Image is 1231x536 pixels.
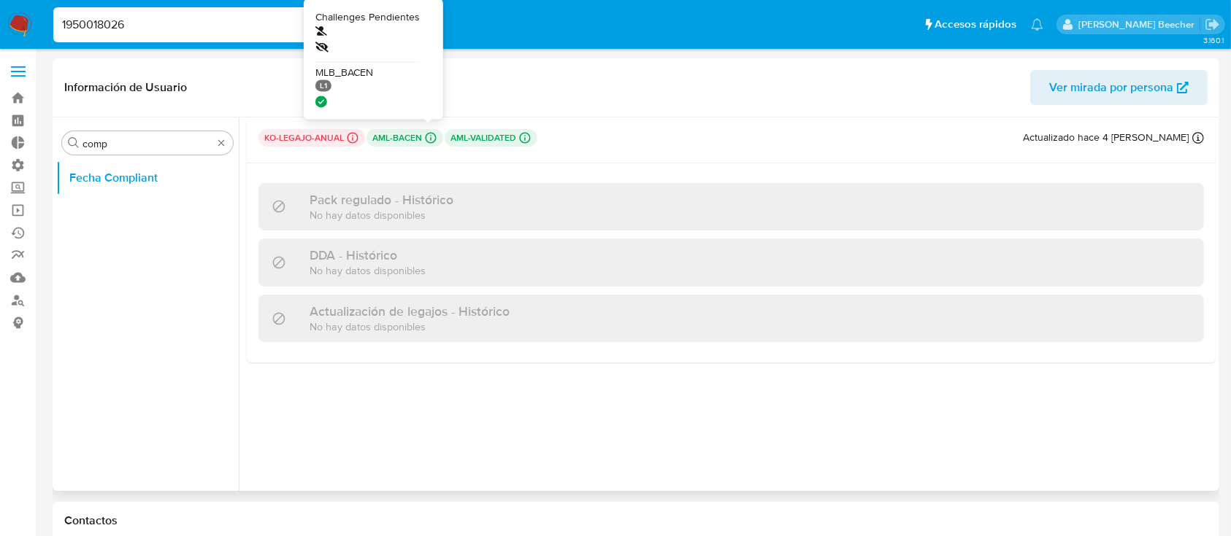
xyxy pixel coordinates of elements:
div: Challenges Pendientes [315,10,420,25]
a: Notificaciones [1031,18,1043,31]
p: L1 [315,80,331,92]
div: Nivel [315,80,331,92]
div: Si/No usuario [315,25,420,41]
button: Ver mirada por persona [1030,70,1208,105]
p: camila.tresguerres@mercadolibre.com [1078,18,1200,31]
button: Fecha Compliant [56,160,239,195]
button: Borrar [215,137,227,149]
span: Accesos rápidos [935,17,1016,32]
a: Salir [1205,17,1220,32]
h1: Contactos [64,513,1208,528]
div: MLB_BACEN [315,66,420,80]
input: Buscar usuario o caso... [53,15,404,34]
span: Ver mirada por persona [1049,70,1173,105]
button: Buscar [68,137,80,149]
input: Buscar [83,137,212,150]
div: Si/No backoffice [315,41,420,58]
h1: Información de Usuario [64,80,187,95]
div: Compliant [315,96,327,107]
